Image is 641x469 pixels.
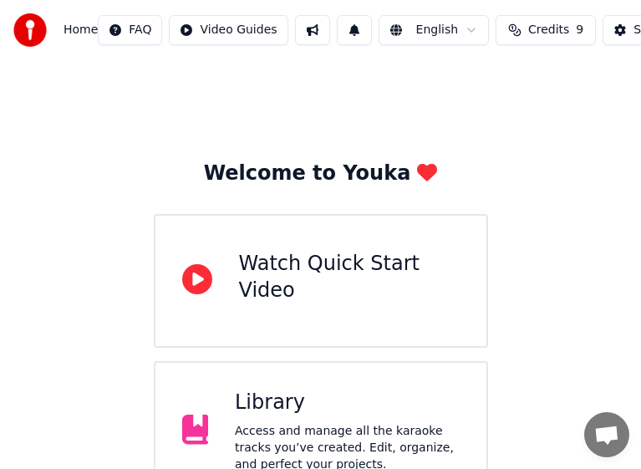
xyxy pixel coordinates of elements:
[584,412,629,457] a: Open chat
[576,22,583,38] span: 9
[169,15,287,45] button: Video Guides
[13,13,47,47] img: youka
[204,161,438,187] div: Welcome to Youka
[528,22,569,38] span: Credits
[98,15,162,45] button: FAQ
[235,390,460,416] div: Library
[64,22,98,38] span: Home
[64,22,98,38] nav: breadcrumb
[239,251,460,304] div: Watch Quick Start Video
[496,15,596,45] button: Credits9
